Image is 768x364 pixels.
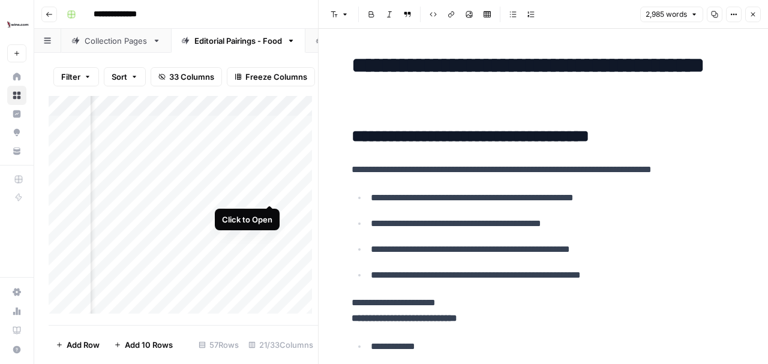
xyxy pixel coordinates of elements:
a: Settings [7,282,26,302]
a: Your Data [7,142,26,161]
span: Freeze Columns [245,71,307,83]
button: Sort [104,67,146,86]
a: Collection Pages [61,29,171,53]
span: 33 Columns [169,71,214,83]
span: 2,985 words [646,9,687,20]
button: 33 Columns [151,67,222,86]
div: Click to Open [222,213,272,225]
button: Filter [53,67,99,86]
span: Add Row [67,339,100,351]
a: Editorial Pairings - Food [171,29,305,53]
div: 21/33 Columns [244,335,318,354]
a: Insights [7,104,26,124]
a: Editorial - Luxury [305,29,415,53]
a: Opportunities [7,123,26,142]
a: Learning Hub [7,321,26,340]
span: Sort [112,71,127,83]
span: Filter [61,71,80,83]
img: Wine Logo [7,14,29,35]
div: 57 Rows [194,335,244,354]
a: Browse [7,86,26,105]
button: Add Row [49,335,107,354]
div: Collection Pages [85,35,148,47]
span: Add 10 Rows [125,339,173,351]
button: Add 10 Rows [107,335,180,354]
button: 2,985 words [640,7,703,22]
button: Freeze Columns [227,67,315,86]
a: Usage [7,302,26,321]
div: Editorial Pairings - Food [194,35,282,47]
a: Home [7,67,26,86]
button: Help + Support [7,340,26,359]
button: Workspace: Wine [7,10,26,40]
